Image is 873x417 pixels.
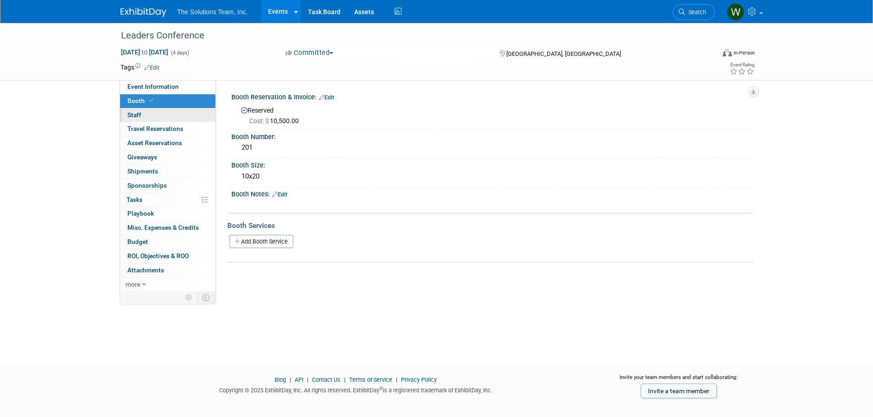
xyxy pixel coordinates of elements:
[120,235,215,249] a: Budget
[118,27,701,44] div: Leaders Conference
[127,224,199,231] span: Misc. Expenses & Credits
[121,63,159,72] td: Tags
[730,63,754,67] div: Event Rating
[127,182,167,189] span: Sponsorships
[305,376,311,383] span: |
[231,90,753,102] div: Booth Reservation & Invoice:
[127,125,183,132] span: Travel Reservations
[170,50,189,56] span: (4 days)
[121,8,166,17] img: ExhibitDay
[733,49,755,56] div: In-Person
[120,249,215,263] a: ROI, Objectives & ROO
[506,50,621,57] span: [GEOGRAPHIC_DATA], [GEOGRAPHIC_DATA]
[401,376,437,383] a: Privacy Policy
[197,292,215,303] td: Toggle Event Tabs
[120,278,215,292] a: more
[685,9,706,16] span: Search
[120,136,215,150] a: Asset Reservations
[127,210,154,217] span: Playbook
[673,4,715,20] a: Search
[227,221,753,231] div: Booth Services
[126,281,140,288] span: more
[149,98,154,103] i: Booth reservation complete
[379,386,383,391] sup: ®
[272,191,287,198] a: Edit
[231,158,753,170] div: Booth Size:
[120,221,215,235] a: Misc. Expenses & Credits
[121,384,592,395] div: Copyright © 2025 ExhibitDay, Inc. All rights reserved. ExhibitDay is a registered trademark of Ex...
[230,235,293,248] a: Add Booth Service
[127,266,164,274] span: Attachments
[120,193,215,207] a: Tasks
[661,48,755,61] div: Event Format
[282,48,337,58] button: Committed
[120,179,215,193] a: Sponsorships
[287,376,293,383] span: |
[140,49,149,56] span: to
[127,139,182,146] span: Asset Reservations
[120,151,215,164] a: Giveaways
[231,130,753,141] div: Booth Number:
[120,80,215,94] a: Event Information
[349,376,392,383] a: Terms of Service
[238,169,746,184] div: 10x20
[120,264,215,277] a: Attachments
[126,196,143,203] span: Tasks
[312,376,340,383] a: Contact Us
[120,207,215,221] a: Playbook
[127,252,189,260] span: ROI, Objectives & ROO
[127,83,179,90] span: Event Information
[295,376,303,383] a: API
[238,103,746,125] div: Reserved
[249,117,270,125] span: Cost: $
[275,376,286,383] a: Blog
[120,108,215,122] a: Staff
[144,65,159,71] a: Edit
[120,94,215,108] a: Booth
[127,111,141,119] span: Staff
[723,49,732,56] img: Format-Inperson.png
[121,48,169,56] span: [DATE] [DATE]
[120,122,215,136] a: Travel Reservations
[127,168,158,175] span: Shipments
[249,117,302,125] span: 10,500.00
[127,238,148,245] span: Budget
[641,384,717,398] a: Invite a team member
[342,376,348,383] span: |
[127,97,155,104] span: Booth
[127,153,157,161] span: Giveaways
[394,376,400,383] span: |
[120,165,215,179] a: Shipments
[319,94,334,101] a: Edit
[727,3,744,21] img: Will Orzechowski
[181,292,197,303] td: Personalize Event Tab Strip
[238,141,746,155] div: 201
[605,374,753,387] div: Invite your team members and start collaborating:
[177,8,248,16] span: The Solutions Team, Inc.
[231,187,753,199] div: Booth Notes:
